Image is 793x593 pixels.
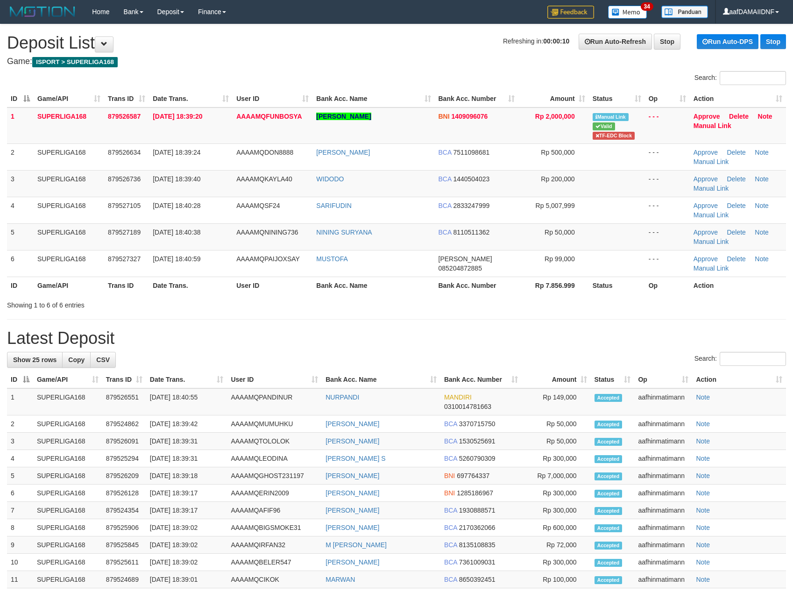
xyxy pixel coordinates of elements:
span: AAAAMQDON8888 [236,149,293,156]
a: NINING SURYANA [316,229,372,236]
td: 8 [7,519,33,536]
span: Accepted [595,421,623,429]
a: Manual Link [694,122,731,129]
td: 2 [7,415,33,433]
td: Rp 72,000 [522,536,591,554]
span: Copy 8135108835 to clipboard [459,541,496,549]
span: [DATE] 18:39:24 [153,149,200,156]
h4: Game: [7,57,786,66]
td: 11 [7,571,33,588]
span: Copy 1409096076 to clipboard [452,113,488,120]
a: WIDODO [316,175,344,183]
span: Rp 50,000 [545,229,575,236]
td: AAAAMQBIGSMOKE31 [227,519,322,536]
span: Copy 8650392451 to clipboard [459,576,496,583]
a: Delete [727,202,745,209]
span: 34 [641,2,653,11]
a: [PERSON_NAME] [316,149,370,156]
td: [DATE] 18:39:42 [146,415,227,433]
span: 879526736 [108,175,141,183]
th: Rp 7.856.999 [518,277,589,294]
td: 5 [7,223,34,250]
td: 879525294 [102,450,146,467]
a: Note [696,420,710,428]
span: BCA [444,576,457,583]
span: Accepted [595,576,623,584]
span: BCA [444,420,457,428]
img: panduan.png [661,6,708,18]
a: [PERSON_NAME] [326,524,379,531]
span: Show 25 rows [13,356,57,364]
input: Search: [720,71,786,85]
th: Amount: activate to sort column ascending [518,90,589,107]
a: Delete [727,149,745,156]
th: Status [589,277,645,294]
td: 879524354 [102,502,146,519]
td: 3 [7,433,33,450]
td: SUPERLIGA168 [33,571,102,588]
td: [DATE] 18:39:17 [146,485,227,502]
th: Action [690,277,786,294]
td: 1 [7,107,34,144]
th: User ID: activate to sort column ascending [233,90,312,107]
td: SUPERLIGA168 [34,250,104,277]
a: Approve [694,229,718,236]
span: Accepted [595,542,623,550]
span: Refreshing in: [503,37,569,45]
span: Copy 1440504023 to clipboard [453,175,489,183]
td: aafhinmatimann [634,388,692,415]
a: Note [696,507,710,514]
th: User ID: activate to sort column ascending [227,371,322,388]
td: [DATE] 18:39:02 [146,519,227,536]
td: [DATE] 18:39:31 [146,450,227,467]
td: 10 [7,554,33,571]
th: Bank Acc. Name [312,277,434,294]
span: AAAAMQPAIJOXSAY [236,255,300,263]
td: 879525906 [102,519,146,536]
td: SUPERLIGA168 [33,485,102,502]
td: Rp 300,000 [522,485,591,502]
td: [DATE] 18:39:17 [146,502,227,519]
td: aafhinmatimann [634,485,692,502]
th: Bank Acc. Number: activate to sort column ascending [440,371,522,388]
a: [PERSON_NAME] S [326,455,385,462]
span: Copy 0310014781663 to clipboard [444,403,491,410]
span: 879527189 [108,229,141,236]
td: 2 [7,143,34,170]
th: Op: activate to sort column ascending [634,371,692,388]
a: Stop [654,34,680,50]
a: [PERSON_NAME] [326,507,379,514]
a: Stop [760,34,786,49]
span: Copy 7511098681 to clipboard [453,149,489,156]
span: Rp 2,000,000 [535,113,575,120]
td: AAAAMQPANDINUR [227,388,322,415]
th: ID: activate to sort column descending [7,90,34,107]
th: Op: activate to sort column ascending [645,90,690,107]
span: 879526634 [108,149,141,156]
td: 3 [7,170,34,197]
td: [DATE] 18:39:02 [146,554,227,571]
a: Show 25 rows [7,352,63,368]
td: aafhinmatimann [634,536,692,554]
span: BCA [439,229,452,236]
a: Note [696,455,710,462]
strong: 00:00:10 [543,37,569,45]
a: Approve [694,149,718,156]
td: - - - [645,143,690,170]
th: Game/API: activate to sort column ascending [33,371,102,388]
span: BCA [444,455,457,462]
span: AAAAMQKAYLA40 [236,175,292,183]
td: SUPERLIGA168 [33,388,102,415]
a: NURPANDI [326,393,359,401]
a: Delete [729,113,749,120]
th: Bank Acc. Number: activate to sort column ascending [435,90,518,107]
span: [DATE] 18:39:40 [153,175,200,183]
a: [PERSON_NAME] [326,558,379,566]
th: Date Trans.: activate to sort column ascending [146,371,227,388]
td: AAAAMQCIKOK [227,571,322,588]
td: SUPERLIGA168 [34,197,104,223]
th: Trans ID: activate to sort column ascending [104,90,149,107]
div: Showing 1 to 6 of 6 entries [7,297,324,310]
a: Note [696,541,710,549]
td: aafhinmatimann [634,467,692,485]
